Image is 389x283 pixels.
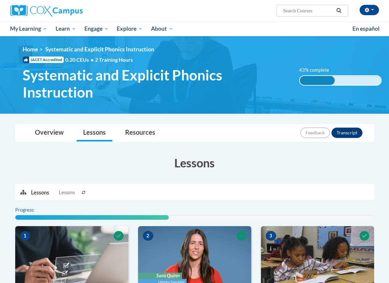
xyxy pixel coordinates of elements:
span: Explore [117,25,143,33]
a: Cox Campus [10,5,127,16]
p: Lessons [31,189,49,196]
span: 2 [143,231,153,241]
div: 43% complete [300,76,335,85]
label: 43% complete [299,67,336,74]
span: About [151,25,173,33]
h3: Lessons [15,155,374,171]
span: My Learning [10,25,47,33]
span: 2 Training Hours [95,57,133,63]
button: Search [334,7,344,15]
a: About [147,21,177,36]
span: 3 [266,231,276,241]
button: Feedback [300,128,330,138]
span: 1 [20,231,30,241]
span: Lessons [59,189,75,196]
a: En español [348,22,384,36]
a: Overview [28,124,70,141]
div: Main menu [5,21,384,36]
span: • [91,57,93,63]
a: Engage [80,21,113,36]
span: Systematic and Explicit Phonics Instruction [23,67,289,101]
a: Resources [119,124,162,141]
span: 0.20 CEUs [65,56,95,63]
a: My Learning [6,21,52,36]
span: IACET Accredited [23,57,64,63]
img: Cox Campus [10,5,83,16]
a: Learn [51,21,80,36]
a: Home [23,46,38,53]
button: Account Settings [360,5,379,15]
span: Learn [56,25,76,33]
span: Systematic and Explicit Phonics Instruction [45,46,154,53]
button: Transcript [331,128,362,138]
input: Search Courses [282,7,334,15]
a: Lessons [77,124,112,141]
span: En español [352,25,380,32]
span: Engage [84,25,109,33]
label: Progress: [15,206,52,214]
a: Explore [113,21,147,36]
